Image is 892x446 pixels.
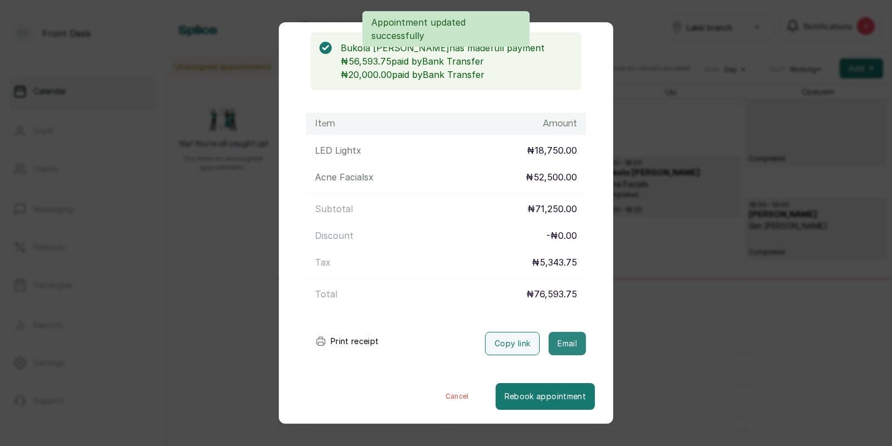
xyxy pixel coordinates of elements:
p: ₦76,593.75 [526,287,577,301]
p: - ₦0.00 [546,229,577,242]
p: ₦18,750.00 [527,144,577,157]
p: Tax [315,256,331,269]
p: Total [315,287,337,301]
p: ₦5,343.75 [532,256,577,269]
p: Bukola [PERSON_NAME] has made full payment [341,41,573,55]
button: Copy link [485,332,540,355]
p: ₦56,593.75 paid by Bank Transfer [341,55,573,68]
button: Email [549,332,586,355]
p: Acne Facials x [315,170,374,184]
button: Cancel [419,383,496,410]
p: ₦20,000.00 paid by Bank Transfer [341,68,573,81]
button: Rebook appointment [496,383,595,410]
p: ₦71,250.00 [527,202,577,215]
h1: Item [315,117,335,130]
h1: Amount [543,117,577,130]
button: Print receipt [306,330,388,352]
p: LED Light x [315,144,361,157]
p: Appointment updated successfully [371,16,521,42]
p: Discount [315,229,353,242]
p: Subtotal [315,202,353,215]
p: ₦52,500.00 [526,170,577,184]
